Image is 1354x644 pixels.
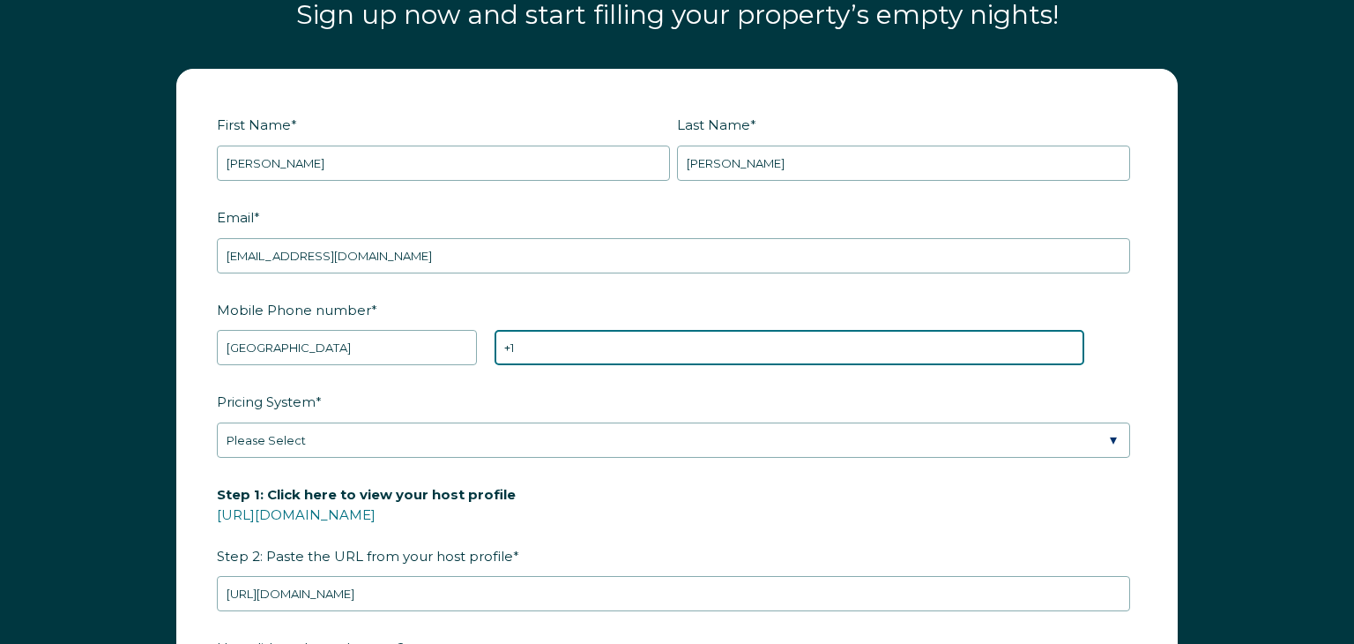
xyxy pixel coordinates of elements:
span: Step 2: Paste the URL from your host profile [217,481,516,570]
span: Last Name [677,111,750,139]
span: First Name [217,111,291,139]
input: airbnb.com/users/show/12345 [217,576,1130,611]
span: Pricing System [217,388,316,416]
span: Mobile Phone number [217,296,371,324]
span: Email [217,204,254,231]
a: [URL][DOMAIN_NAME] [217,506,376,523]
span: Step 1: Click here to view your host profile [217,481,516,508]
